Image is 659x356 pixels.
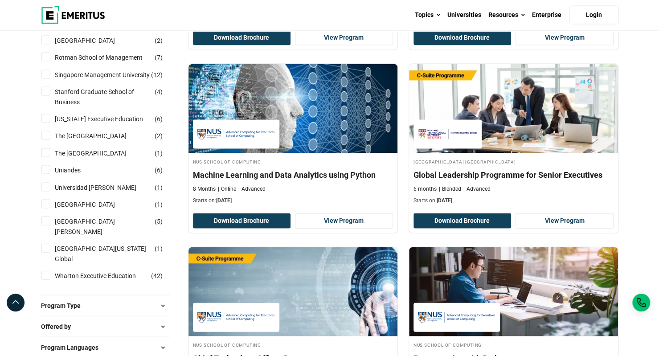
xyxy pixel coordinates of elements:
[157,115,160,123] span: 6
[55,165,98,175] a: Uniandes
[157,218,160,225] span: 5
[151,70,163,80] span: ( )
[155,165,163,175] span: ( )
[295,30,393,45] a: View Program
[409,64,618,153] img: Global Leadership Programme for Senior Executives | Online Leadership Course
[41,341,170,354] button: Program Languages
[155,53,163,62] span: ( )
[516,30,614,45] a: View Program
[413,185,437,193] p: 6 months
[157,88,160,95] span: 4
[55,183,154,192] a: Universidad [PERSON_NAME]
[439,185,461,193] p: Blended
[41,299,170,312] button: Program Type
[409,247,618,336] img: Programming with Python | Online Data Science and Analytics Course
[55,217,168,237] a: [GEOGRAPHIC_DATA][PERSON_NAME]
[153,71,160,78] span: 12
[55,70,168,80] a: Singapore Management University
[157,37,160,44] span: 2
[55,53,160,62] a: Rotman School of Management
[413,197,614,205] p: Starts on:
[41,343,106,352] span: Program Languages
[55,244,168,264] a: [GEOGRAPHIC_DATA][US_STATE] Global
[216,197,232,204] span: [DATE]
[409,64,618,209] a: Leadership Course by Nanyang Technological University Nanyang Business School - December 24, 2025...
[41,301,88,311] span: Program Type
[295,213,393,229] a: View Program
[41,320,170,333] button: Offered by
[155,36,163,45] span: ( )
[151,271,163,281] span: ( )
[157,245,160,252] span: 1
[157,201,160,208] span: 1
[157,184,160,191] span: 1
[155,183,163,192] span: ( )
[413,169,614,180] h4: Global Leadership Programme for Senior Executives
[157,167,160,174] span: 6
[55,200,133,209] a: [GEOGRAPHIC_DATA]
[155,217,163,226] span: ( )
[155,200,163,209] span: ( )
[55,114,161,124] a: [US_STATE] Executive Education
[193,197,393,205] p: Starts on:
[55,148,144,158] a: The [GEOGRAPHIC_DATA]
[193,30,291,45] button: Download Brochure
[55,131,144,141] a: The [GEOGRAPHIC_DATA]
[418,307,495,327] img: NUS School of Computing
[463,185,491,193] p: Advanced
[437,197,452,204] span: [DATE]
[218,185,236,193] p: Online
[569,6,618,25] a: Login
[418,124,477,144] img: Nanyang Technological University Nanyang Business School
[516,213,614,229] a: View Program
[193,341,393,348] h4: NUS School of Computing
[188,247,397,336] img: Chief Technology Officer Programme | Online Technology Course
[55,36,133,45] a: [GEOGRAPHIC_DATA]
[193,158,393,165] h4: NUS School of Computing
[55,87,168,107] a: Stanford Graduate School of Business
[155,87,163,97] span: ( )
[157,150,160,157] span: 1
[238,185,266,193] p: Advanced
[188,64,397,209] a: Data Science and Analytics Course by NUS School of Computing - September 30, 2025 NUS School of C...
[197,307,275,327] img: NUS School of Computing
[155,131,163,141] span: ( )
[157,54,160,61] span: 7
[413,213,512,229] button: Download Brochure
[155,114,163,124] span: ( )
[153,272,160,279] span: 42
[55,271,154,281] a: Wharton Executive Education
[413,30,512,45] button: Download Brochure
[413,341,614,348] h4: NUS School of Computing
[155,148,163,158] span: ( )
[157,132,160,139] span: 2
[197,124,275,144] img: NUS School of Computing
[188,64,397,153] img: Machine Learning and Data Analytics using Python | Online Data Science and Analytics Course
[193,213,291,229] button: Download Brochure
[413,158,614,165] h4: [GEOGRAPHIC_DATA] [GEOGRAPHIC_DATA]
[155,244,163,254] span: ( )
[193,169,393,180] h4: Machine Learning and Data Analytics using Python
[193,185,216,193] p: 8 Months
[41,322,78,331] span: Offered by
